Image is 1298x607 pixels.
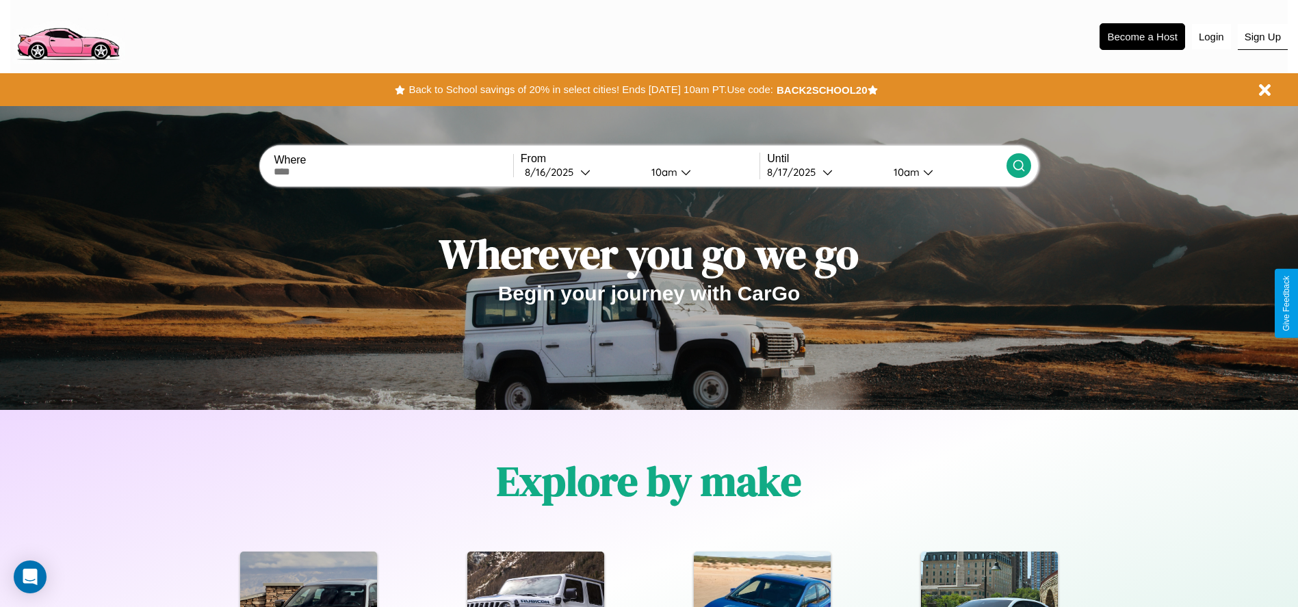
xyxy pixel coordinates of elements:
div: 10am [645,166,681,179]
button: Back to School savings of 20% in select cities! Ends [DATE] 10am PT.Use code: [405,80,776,99]
div: Give Feedback [1282,276,1291,331]
label: Where [274,154,512,166]
div: 8 / 16 / 2025 [525,166,580,179]
label: Until [767,153,1006,165]
button: Login [1192,24,1231,49]
div: 10am [887,166,923,179]
button: 10am [640,165,760,179]
button: Sign Up [1238,24,1288,50]
h1: Explore by make [497,453,801,509]
button: 8/16/2025 [521,165,640,179]
img: logo [10,7,125,64]
div: 8 / 17 / 2025 [767,166,822,179]
b: BACK2SCHOOL20 [777,84,868,96]
label: From [521,153,760,165]
div: Open Intercom Messenger [14,560,47,593]
button: Become a Host [1100,23,1185,50]
button: 10am [883,165,1007,179]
